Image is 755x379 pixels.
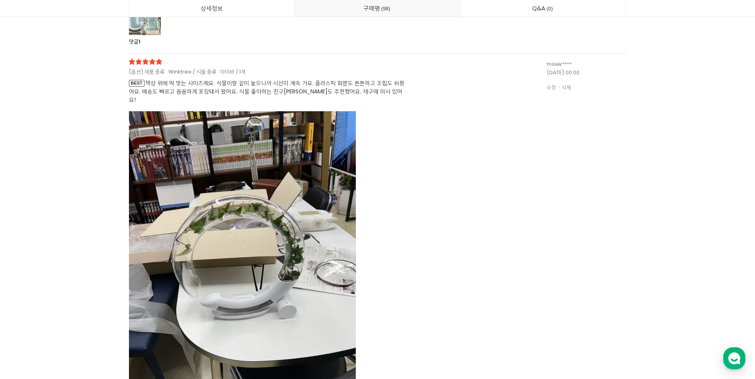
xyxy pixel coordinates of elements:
[559,83,571,91] a: 삭제
[123,264,133,270] span: 설정
[103,252,153,272] a: 설정
[547,83,556,91] a: 수정
[380,4,392,13] span: 98
[139,38,140,45] span: 1
[545,4,554,13] span: 0
[25,264,30,270] span: 홈
[129,38,139,45] strong: 댓글
[547,69,626,77] div: [DATE] 00:00
[129,68,388,76] span: [옵션] 제품 종류 : Winktree / 식물 종류 : 아이비 / 1개
[53,252,103,272] a: 대화
[129,80,144,87] span: BEST
[2,252,53,272] a: 홈
[129,79,408,104] span: 책상 위에 딱 맞는 사이즈예요. 식물이랑 같이 놓으니까 시선이 계속 가요. 플라스틱 화분도 튼튼하고 조립도 쉬웠어요. 배송도 빠르고 꼼꼼하게 포장돼서 왔어요. 식물 좋아하는 ...
[73,264,82,271] span: 대화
